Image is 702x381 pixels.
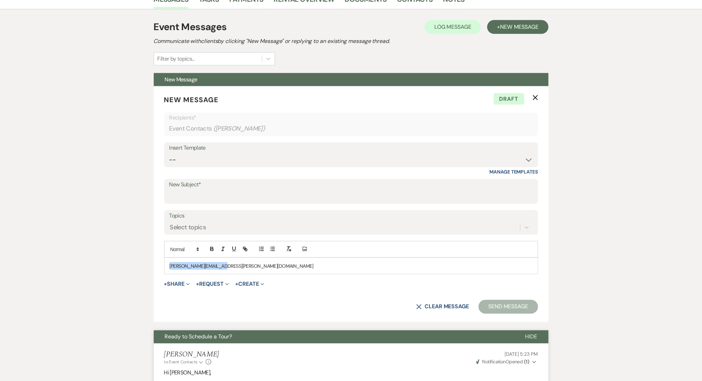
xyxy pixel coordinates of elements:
[154,330,514,344] button: Ready to Schedule a Tour?
[164,281,167,287] span: +
[434,23,471,30] span: Log Message
[158,55,195,63] div: Filter by topics...
[169,180,533,190] label: New Subject*
[475,358,538,366] button: NotificationOpened (1)
[525,333,537,340] span: Hide
[154,37,549,45] h2: Communicate with clients by clicking "New Message" or replying to an existing message thread.
[164,360,197,365] span: to: Event Contacts
[164,281,190,287] button: Share
[500,23,539,30] span: New Message
[196,281,229,287] button: Request
[505,351,538,357] span: [DATE] 5:23 PM
[169,122,533,135] div: Event Contacts
[494,93,524,105] span: Draft
[170,263,314,269] span: [PERSON_NAME][EMAIL_ADDRESS][PERSON_NAME][DOMAIN_NAME]
[235,281,264,287] button: Create
[165,333,232,340] span: Ready to Schedule a Tour?
[524,359,529,365] strong: ( 1 )
[213,124,265,133] span: ( [PERSON_NAME] )
[169,113,533,122] p: Recipients*
[416,304,469,310] button: Clear message
[482,359,506,365] span: Notification
[196,281,199,287] span: +
[425,20,481,34] button: Log Message
[487,20,548,34] button: +New Message
[165,76,197,83] span: New Message
[164,95,219,104] span: New Message
[479,300,538,314] button: Send Message
[164,359,204,365] button: to: Event Contacts
[514,330,549,344] button: Hide
[235,281,238,287] span: +
[169,143,533,153] div: Insert Template
[476,359,530,365] span: Opened
[164,369,538,378] p: Hi [PERSON_NAME],
[490,169,538,175] a: Manage Templates
[154,20,227,34] h1: Event Messages
[170,223,206,232] div: Select topics
[169,211,533,221] label: Topics
[164,351,219,359] h5: [PERSON_NAME]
